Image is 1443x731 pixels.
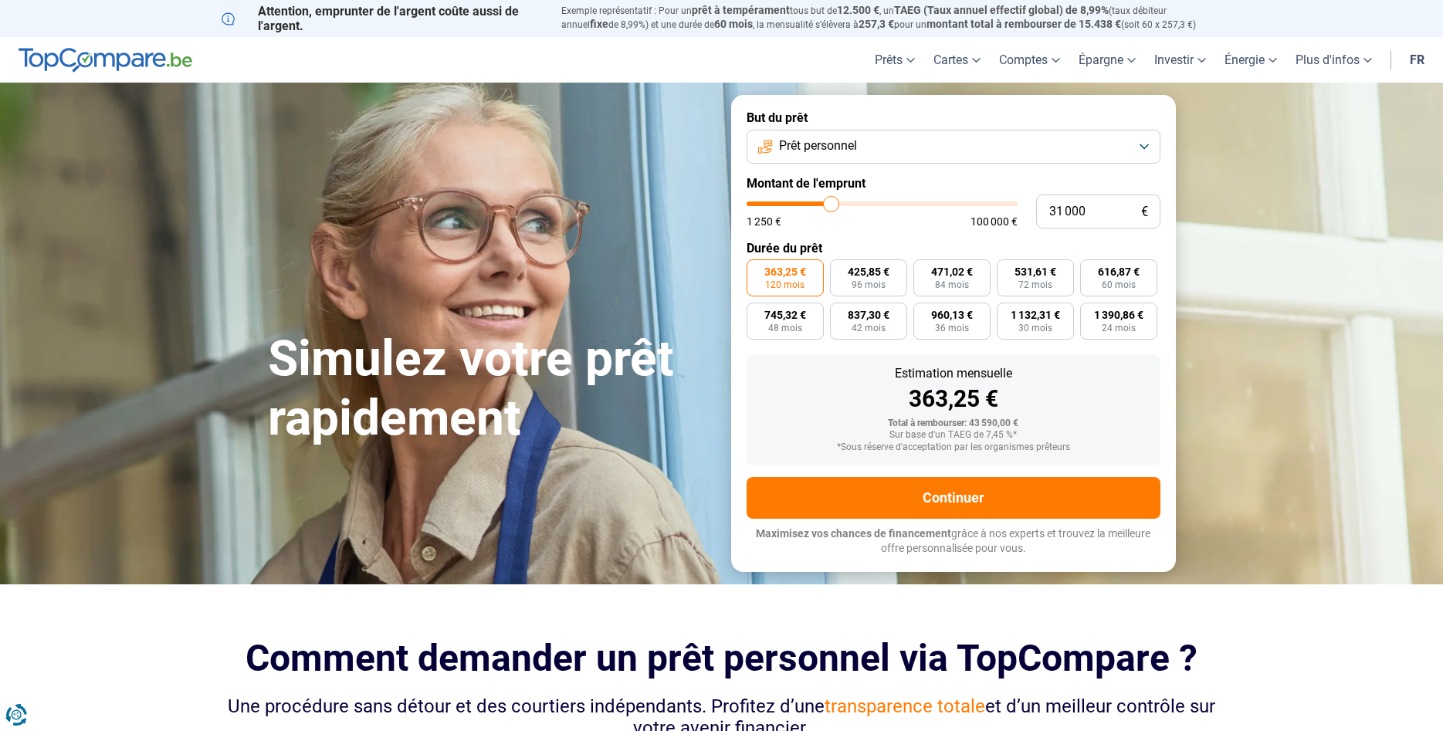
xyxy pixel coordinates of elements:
span: 60 mois [1102,280,1136,289]
span: 745,32 € [764,310,806,320]
div: Sur base d'un TAEG de 7,45 %* [759,430,1148,441]
span: 471,02 € [931,266,973,277]
span: 616,87 € [1098,266,1140,277]
a: fr [1401,37,1434,83]
a: Prêts [865,37,924,83]
img: TopCompare [19,48,192,73]
span: 960,13 € [931,310,973,320]
div: Total à rembourser: 43 590,00 € [759,418,1148,429]
span: 100 000 € [970,216,1018,227]
label: Montant de l'emprunt [747,176,1160,191]
div: Estimation mensuelle [759,367,1148,380]
span: 30 mois [1018,323,1052,333]
span: 531,61 € [1015,266,1056,277]
span: montant total à rembourser de 15.438 € [926,18,1121,30]
a: Comptes [990,37,1069,83]
button: Prêt personnel [747,130,1160,164]
span: transparence totale [825,695,985,717]
button: Continuer [747,477,1160,519]
div: 363,25 € [759,387,1148,411]
span: 96 mois [852,280,886,289]
span: 42 mois [852,323,886,333]
a: Investir [1145,37,1215,83]
a: Énergie [1215,37,1286,83]
span: € [1141,205,1148,218]
div: *Sous réserve d'acceptation par les organismes prêteurs [759,442,1148,453]
p: Exemple représentatif : Pour un tous but de , un (taux débiteur annuel de 8,99%) et une durée de ... [561,4,1222,32]
span: 84 mois [935,280,969,289]
a: Cartes [924,37,990,83]
a: Plus d'infos [1286,37,1381,83]
span: 72 mois [1018,280,1052,289]
a: Épargne [1069,37,1145,83]
span: Prêt personnel [779,137,857,154]
span: 1 390,86 € [1094,310,1143,320]
span: 425,85 € [848,266,889,277]
span: 24 mois [1102,323,1136,333]
h2: Comment demander un prêt personnel via TopCompare ? [222,637,1222,679]
span: 257,3 € [859,18,894,30]
span: Maximisez vos chances de financement [756,527,951,540]
span: 363,25 € [764,266,806,277]
span: 48 mois [768,323,802,333]
h1: Simulez votre prêt rapidement [268,330,713,448]
p: Attention, emprunter de l'argent coûte aussi de l'argent. [222,4,543,33]
span: prêt à tempérament [692,4,790,16]
span: 1 250 € [747,216,781,227]
span: 12.500 € [837,4,879,16]
span: 36 mois [935,323,969,333]
span: fixe [590,18,608,30]
span: TAEG (Taux annuel effectif global) de 8,99% [894,4,1109,16]
span: 1 132,31 € [1011,310,1060,320]
label: But du prêt [747,110,1160,125]
span: 120 mois [765,280,804,289]
span: 837,30 € [848,310,889,320]
p: grâce à nos experts et trouvez la meilleure offre personnalisée pour vous. [747,526,1160,557]
span: 60 mois [714,18,753,30]
label: Durée du prêt [747,241,1160,256]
